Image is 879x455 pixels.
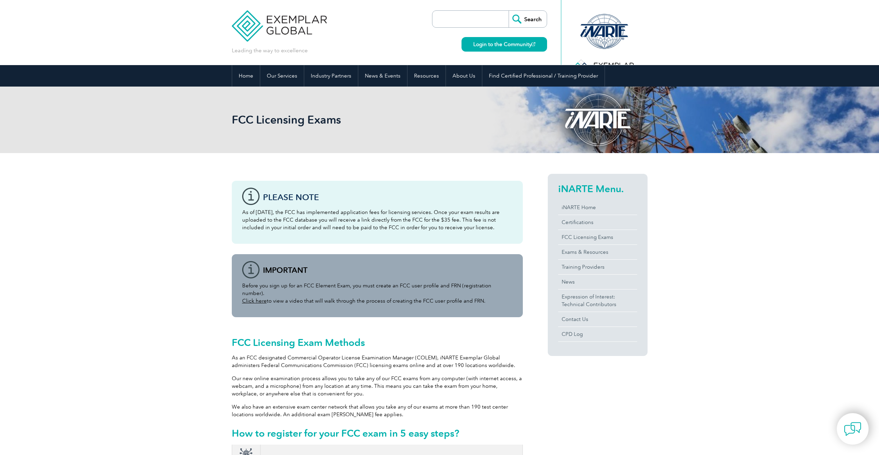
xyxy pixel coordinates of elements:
a: Certifications [558,215,637,230]
a: News [558,275,637,289]
a: Expression of Interest:Technical Contributors [558,289,637,312]
h2: FCC Licensing Exam Methods [232,337,523,348]
a: Find Certified Professional / Training Provider [482,65,605,87]
a: Login to the Community [462,37,547,52]
a: About Us [446,65,482,87]
input: Search [509,11,547,27]
p: We also have an extensive exam center network that allows you take any of our exams at more than ... [232,403,523,418]
p: As an FCC designated Commercial Operator License Examination Manager (COLEM), iNARTE Exemplar Glo... [232,354,523,369]
p: Before you sign up for an FCC Element Exam, you must create an FCC user profile and FRN (registra... [242,282,512,305]
h3: Please note [263,193,512,202]
a: Our Services [260,65,304,87]
a: Exams & Resources [558,245,637,259]
a: Contact Us [558,312,637,327]
p: As of [DATE], the FCC has implemented application fees for licensing services. Once your exam res... [242,208,512,231]
a: Click here [242,298,267,304]
p: Leading the way to excellence [232,47,308,54]
img: contact-chat.png [844,420,861,438]
h2: iNARTE Menu. [558,183,637,194]
a: Home [232,65,260,87]
a: Industry Partners [304,65,358,87]
h2: How to register for your FCC exam in 5 easy steps? [232,428,523,439]
p: Our new online examination process allows you to take any of our FCC exams from any computer (wit... [232,375,523,398]
a: Training Providers [558,260,637,274]
h2: FCC Licensing Exams [232,114,523,125]
a: iNARTE Home [558,200,637,215]
a: Resources [407,65,446,87]
a: News & Events [358,65,407,87]
a: CPD Log [558,327,637,341]
img: open_square.png [531,42,535,46]
a: FCC Licensing Exams [558,230,637,244]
